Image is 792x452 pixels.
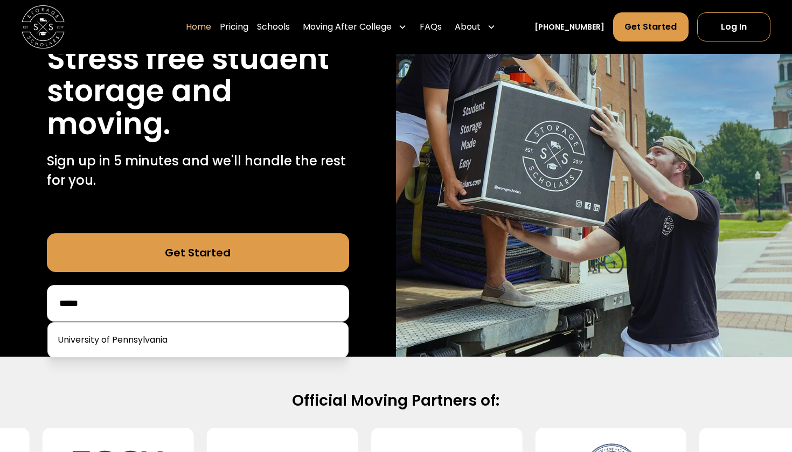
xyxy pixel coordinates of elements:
[303,20,392,33] div: Moving After College
[47,43,349,141] h1: Stress free student storage and moving.
[186,12,211,42] a: Home
[257,12,290,42] a: Schools
[22,5,65,48] a: home
[47,151,349,190] p: Sign up in 5 minutes and we'll handle the rest for you.
[613,12,688,41] a: Get Started
[455,20,481,33] div: About
[47,233,349,272] a: Get Started
[420,12,442,42] a: FAQs
[298,12,411,42] div: Moving After College
[697,12,770,41] a: Log In
[534,22,605,33] a: [PHONE_NUMBER]
[220,12,248,42] a: Pricing
[22,5,65,48] img: Storage Scholars main logo
[450,12,500,42] div: About
[50,391,741,411] h2: Official Moving Partners of:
